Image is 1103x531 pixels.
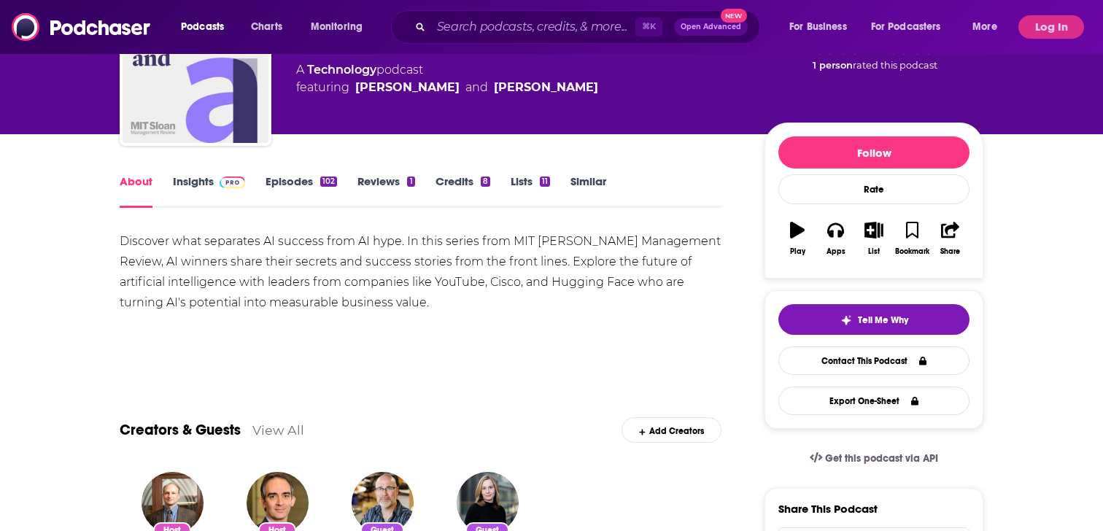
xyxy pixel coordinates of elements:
span: Charts [251,17,282,37]
span: Tell Me Why [858,314,908,326]
input: Search podcasts, credits, & more... [431,15,635,39]
a: Creators & Guests [120,421,241,439]
button: Share [932,212,970,265]
span: featuring [296,79,598,96]
a: Technology [307,63,376,77]
div: A podcast [296,61,598,96]
button: Apps [816,212,854,265]
span: ⌘ K [635,18,662,36]
button: Log In [1018,15,1084,39]
a: Lists11 [511,174,550,208]
div: Share [940,247,960,256]
div: Apps [827,247,845,256]
span: More [972,17,997,37]
span: For Business [789,17,847,37]
button: List [855,212,893,265]
span: Monitoring [311,17,363,37]
span: Open Advanced [681,23,741,31]
div: 8 [481,177,490,187]
span: and [465,79,488,96]
a: Similar [570,174,606,208]
span: Get this podcast via API [825,452,938,465]
button: open menu [962,15,1015,39]
button: open menu [301,15,382,39]
a: Reviews1 [357,174,414,208]
a: Get this podcast via API [798,441,950,476]
span: 1 person [813,60,853,71]
span: rated this podcast [853,60,937,71]
a: Episodes102 [266,174,337,208]
img: Podchaser Pro [220,177,245,188]
div: Play [790,247,805,256]
div: 11 [540,177,550,187]
button: open menu [779,15,865,39]
a: View All [252,422,304,438]
span: Podcasts [181,17,224,37]
div: Add Creators [622,417,721,443]
img: tell me why sparkle [840,314,852,326]
a: Shervin Khodabandeh [494,79,598,96]
a: InsightsPodchaser Pro [173,174,245,208]
button: Follow [778,136,970,168]
button: open menu [171,15,243,39]
button: Open AdvancedNew [674,18,748,36]
div: Bookmark [895,247,929,256]
button: open menu [862,15,962,39]
a: Sam Ransbotham [355,79,460,96]
a: Credits8 [436,174,490,208]
div: Search podcasts, credits, & more... [405,10,774,44]
img: Podchaser - Follow, Share and Rate Podcasts [12,13,152,41]
a: Charts [241,15,291,39]
button: Bookmark [893,212,931,265]
div: Rate [778,174,970,204]
div: 1 [407,177,414,187]
span: New [721,9,747,23]
a: About [120,174,152,208]
div: List [868,247,880,256]
span: For Podcasters [871,17,941,37]
button: Play [778,212,816,265]
button: tell me why sparkleTell Me Why [778,304,970,335]
div: 102 [320,177,337,187]
div: Discover what separates AI success from AI hype. In this series from MIT [PERSON_NAME] Management... [120,231,721,313]
a: Contact This Podcast [778,346,970,375]
button: Export One-Sheet [778,387,970,415]
h3: Share This Podcast [778,502,878,516]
